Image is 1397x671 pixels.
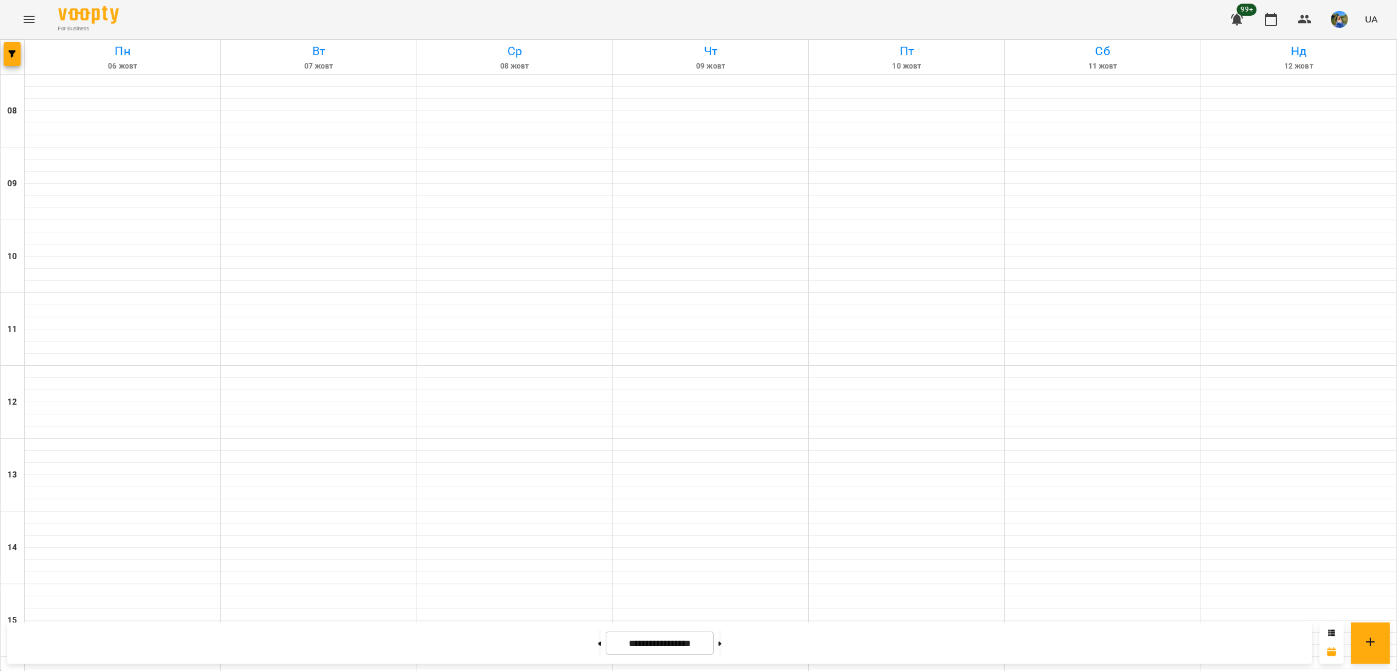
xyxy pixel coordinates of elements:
[7,250,17,263] h6: 10
[615,61,806,72] h6: 09 жовт
[1007,42,1198,61] h6: Сб
[7,614,17,627] h6: 15
[7,468,17,482] h6: 13
[811,61,1002,72] h6: 10 жовт
[7,323,17,336] h6: 11
[7,396,17,409] h6: 12
[27,42,218,61] h6: Пн
[223,42,414,61] h6: Вт
[1203,61,1395,72] h6: 12 жовт
[1331,11,1348,28] img: 0fc4f9d522d3542c56c5d1a1096ba97a.jpg
[27,61,218,72] h6: 06 жовт
[58,25,119,33] span: For Business
[15,5,44,34] button: Menu
[7,541,17,555] h6: 14
[7,177,17,191] h6: 09
[58,6,119,24] img: Voopty Logo
[419,61,611,72] h6: 08 жовт
[1007,61,1198,72] h6: 11 жовт
[811,42,1002,61] h6: Пт
[1365,13,1378,25] span: UA
[7,104,17,118] h6: 08
[419,42,611,61] h6: Ср
[1360,8,1382,30] button: UA
[1203,42,1395,61] h6: Нд
[223,61,414,72] h6: 07 жовт
[1237,4,1257,16] span: 99+
[615,42,806,61] h6: Чт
